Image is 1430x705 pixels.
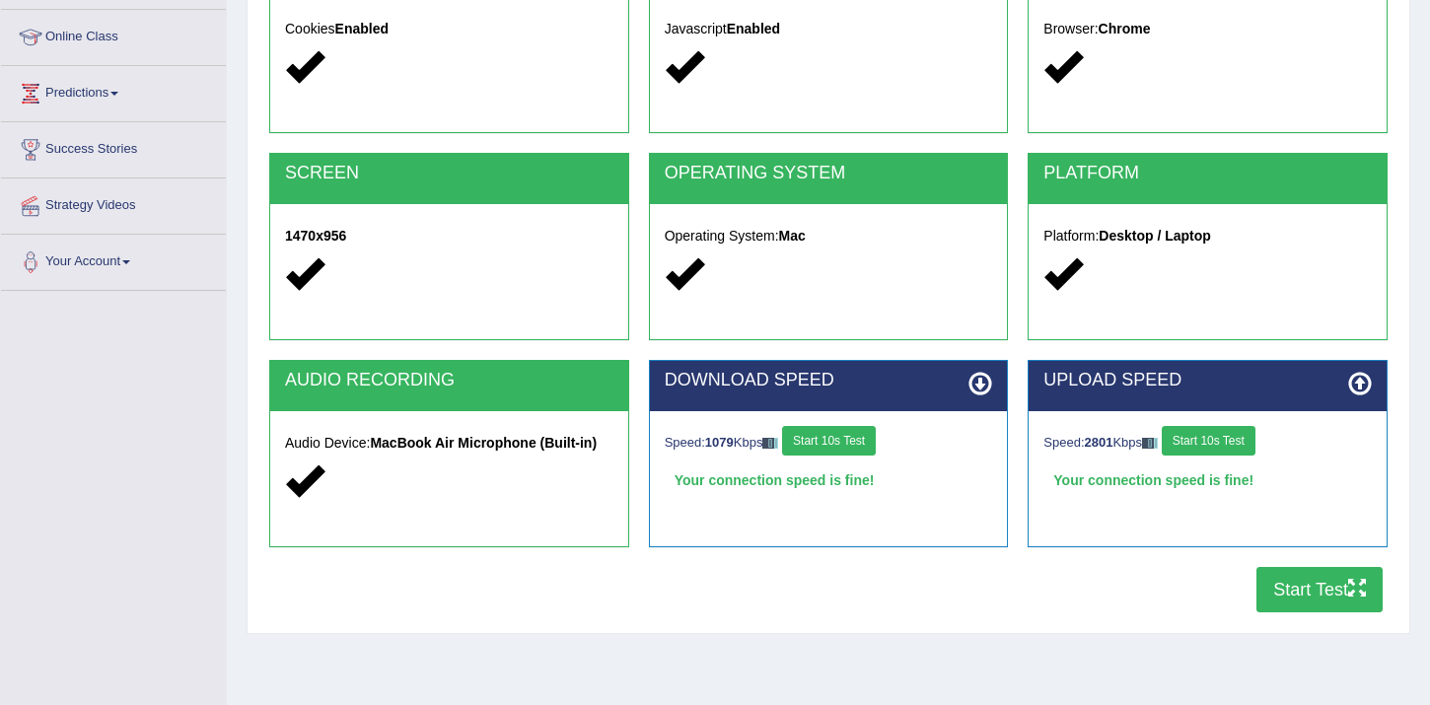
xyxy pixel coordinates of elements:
h2: OPERATING SYSTEM [665,164,993,183]
h2: DOWNLOAD SPEED [665,371,993,390]
strong: Enabled [727,21,780,36]
h5: Audio Device: [285,436,613,451]
div: Your connection speed is fine! [1043,465,1372,495]
h5: Javascript [665,22,993,36]
strong: Mac [779,228,806,244]
h5: Browser: [1043,22,1372,36]
div: Speed: Kbps [1043,426,1372,460]
h5: Cookies [285,22,613,36]
button: Start 10s Test [1162,426,1255,456]
h2: UPLOAD SPEED [1043,371,1372,390]
h2: AUDIO RECORDING [285,371,613,390]
a: Online Class [1,10,226,59]
strong: Desktop / Laptop [1099,228,1211,244]
button: Start Test [1256,567,1383,612]
img: ajax-loader-fb-connection.gif [762,438,778,449]
div: Your connection speed is fine! [665,465,993,495]
button: Start 10s Test [782,426,876,456]
h5: Operating System: [665,229,993,244]
h2: SCREEN [285,164,613,183]
strong: MacBook Air Microphone (Built-in) [370,435,597,451]
a: Strategy Videos [1,178,226,228]
div: Speed: Kbps [665,426,993,460]
h5: Platform: [1043,229,1372,244]
strong: 1470x956 [285,228,346,244]
strong: Chrome [1099,21,1151,36]
img: ajax-loader-fb-connection.gif [1142,438,1158,449]
h2: PLATFORM [1043,164,1372,183]
strong: 2801 [1085,435,1113,450]
strong: 1079 [705,435,734,450]
a: Success Stories [1,122,226,172]
a: Predictions [1,66,226,115]
strong: Enabled [335,21,389,36]
a: Your Account [1,235,226,284]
